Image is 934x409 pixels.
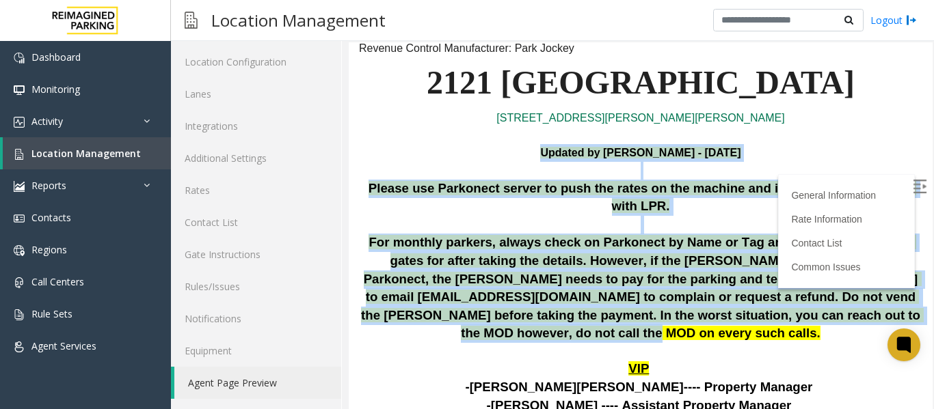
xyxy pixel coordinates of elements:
img: 'icon' [14,181,25,192]
a: Gate Instructions [171,238,341,270]
a: Integrations [171,110,341,142]
a: Additional Settings [171,142,341,174]
a: Rates [171,174,341,206]
a: Common Issues [442,219,511,230]
img: 'icon' [14,341,25,352]
img: 'icon' [14,149,25,160]
img: 'icon' [14,245,25,256]
span: [PERSON_NAME] [228,337,335,352]
span: 2121 [GEOGRAPHIC_DATA] [78,22,506,58]
span: Contacts [31,211,71,224]
span: Reports [31,179,66,192]
span: -[PERSON_NAME] [116,337,228,352]
a: General Information [442,147,527,158]
span: Agent Services [31,339,96,352]
span: Regions [31,243,67,256]
img: 'icon' [14,309,25,320]
span: VIP [280,319,300,333]
img: 'icon' [14,85,25,96]
span: Monitoring [31,83,80,96]
span: Location Management [31,147,141,160]
a: [STREET_ADDRESS][PERSON_NAME][PERSON_NAME] [148,70,436,81]
h3: Location Management [204,3,392,37]
img: logout [906,13,917,27]
a: Rules/Issues [171,270,341,302]
img: 'icon' [14,213,25,224]
img: 'icon' [14,117,25,128]
a: Location Configuration [171,46,341,78]
img: pageIcon [185,3,198,37]
a: Equipment [171,335,341,367]
img: Open/Close Sidebar Menu [564,137,578,151]
a: Agent Page Preview [174,367,341,399]
a: Contact List [442,195,493,206]
font: Updated by [PERSON_NAME] - [DATE] [191,104,392,116]
span: -[PERSON_NAME] ---- Assistant Property Manager [138,356,443,370]
span: Rule Sets [31,307,72,320]
a: Location Management [3,137,171,169]
a: Logout [870,13,917,27]
a: Notifications [171,302,341,335]
span: For monthly parkers, always check on Parkonect by Name or Tag and if required vend the gates for ... [12,193,575,298]
span: Activity [31,115,63,128]
span: Please use Parkonect server to push the rates on the machine and it will be ticketless and with LPR. [20,139,568,171]
a: Rate Information [442,171,513,182]
img: 'icon' [14,277,25,288]
a: Contact List [171,206,341,238]
span: ---- Property Manager [335,337,464,352]
img: 'icon' [14,53,25,64]
span: Call Centers [31,275,84,288]
span: Dashboard [31,51,81,64]
a: Lanes [171,78,341,110]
